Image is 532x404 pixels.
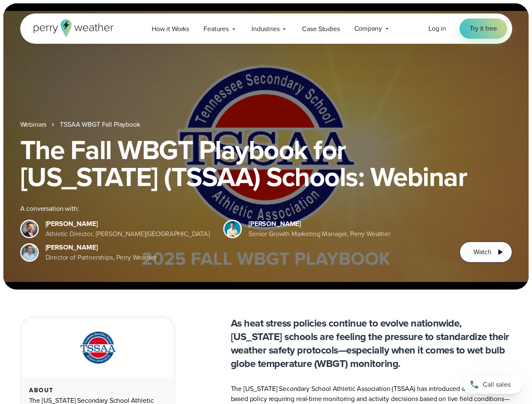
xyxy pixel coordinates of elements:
[45,242,157,252] div: [PERSON_NAME]
[20,204,446,214] div: A conversation with:
[460,242,512,263] button: Watch
[463,375,522,394] a: Call sales
[144,20,196,37] a: How it Works
[473,247,491,257] span: Watch
[231,316,512,370] p: As heat stress policies continue to evolve nationwide, [US_STATE] schools are feeling the pressur...
[20,120,47,130] a: Webinars
[470,24,497,34] span: Try it free
[20,136,512,190] h1: The Fall WBGT Playbook for [US_STATE] (TSSAA) Schools: Webinar
[460,19,507,39] a: Try it free
[354,24,382,34] span: Company
[249,219,390,229] div: [PERSON_NAME]
[21,221,37,237] img: Brian Wyatt
[152,24,189,34] span: How it Works
[60,120,140,130] a: TSSAA WBGT Fall Playbook
[29,387,166,394] div: About
[295,20,347,37] a: Case Studies
[45,252,157,263] div: Director of Partnerships, Perry Weather
[203,24,229,34] span: Features
[70,329,126,367] img: TSSAA-Tennessee-Secondary-School-Athletic-Association.svg
[428,24,446,33] span: Log in
[483,380,511,390] span: Call sales
[302,24,340,34] span: Case Studies
[249,229,390,239] div: Senior Growth Marketing Manager, Perry Weather
[45,219,210,229] div: [PERSON_NAME]
[45,229,210,239] div: Athletic Director, [PERSON_NAME][GEOGRAPHIC_DATA]
[20,120,512,130] nav: Breadcrumb
[225,221,241,237] img: Spencer Patton, Perry Weather
[251,24,279,34] span: Industries
[21,245,37,260] img: Jeff Wood
[428,24,446,34] a: Log in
